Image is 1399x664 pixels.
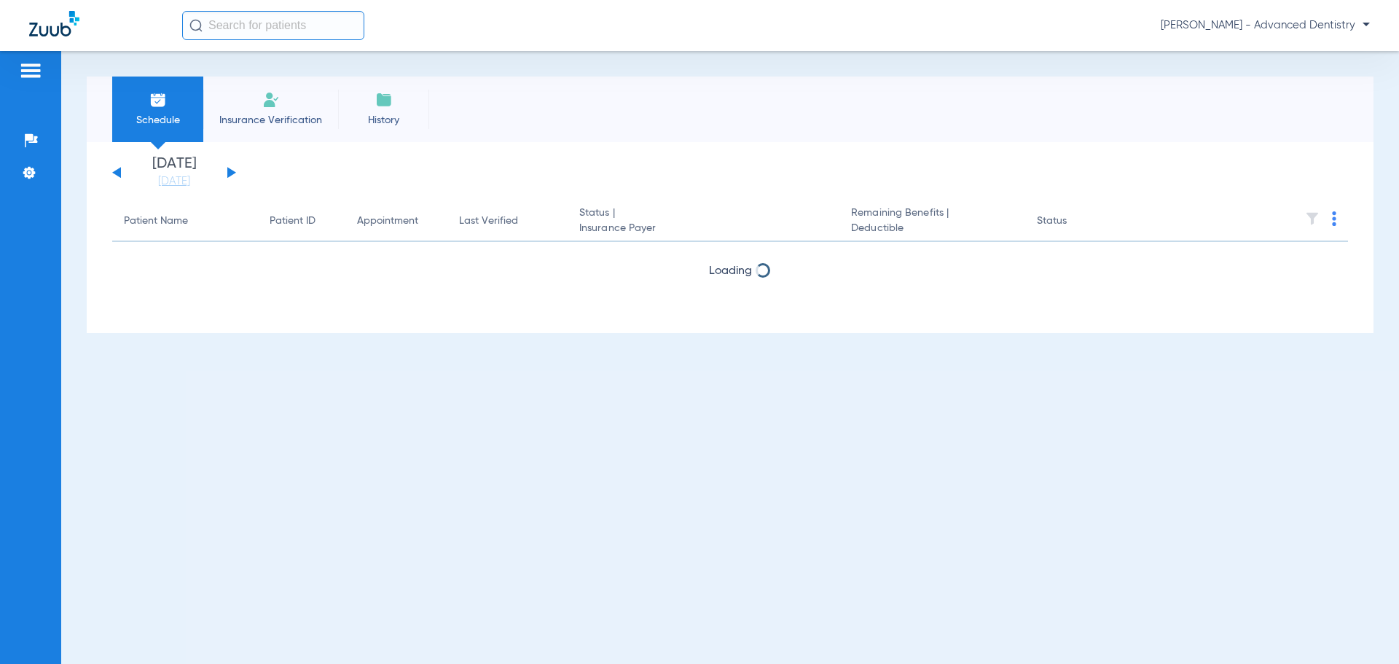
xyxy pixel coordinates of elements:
[1025,201,1124,242] th: Status
[262,91,280,109] img: Manual Insurance Verification
[130,174,218,189] a: [DATE]
[214,113,327,128] span: Insurance Verification
[1332,211,1336,226] img: group-dot-blue.svg
[1305,211,1320,226] img: filter.svg
[189,19,203,32] img: Search Icon
[709,265,752,277] span: Loading
[29,11,79,36] img: Zuub Logo
[459,214,518,229] div: Last Verified
[375,91,393,109] img: History
[568,201,839,242] th: Status |
[270,214,334,229] div: Patient ID
[579,221,828,236] span: Insurance Payer
[851,221,1013,236] span: Deductible
[357,214,418,229] div: Appointment
[839,201,1024,242] th: Remaining Benefits |
[130,157,218,189] li: [DATE]
[1161,18,1370,33] span: [PERSON_NAME] - Advanced Dentistry
[349,113,418,128] span: History
[270,214,316,229] div: Patient ID
[124,214,246,229] div: Patient Name
[459,214,556,229] div: Last Verified
[19,62,42,79] img: hamburger-icon
[182,11,364,40] input: Search for patients
[123,113,192,128] span: Schedule
[149,91,167,109] img: Schedule
[357,214,436,229] div: Appointment
[124,214,188,229] div: Patient Name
